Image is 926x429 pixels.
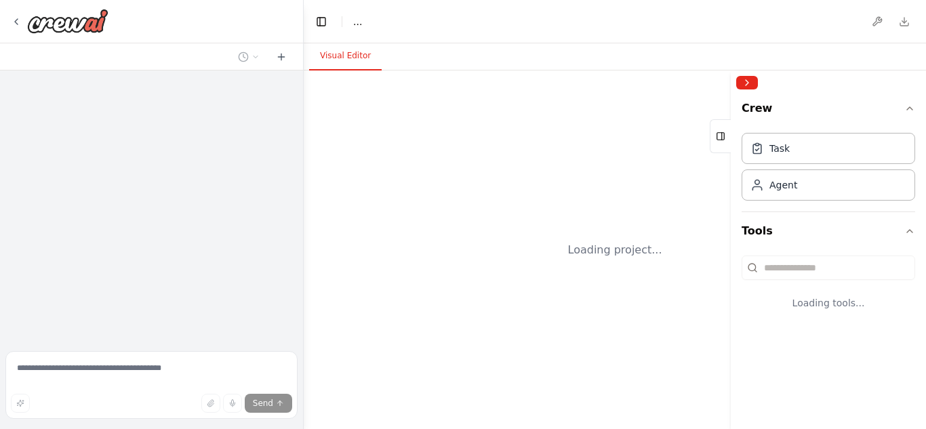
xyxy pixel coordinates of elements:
button: Collapse right sidebar [736,76,758,89]
button: Switch to previous chat [233,49,265,65]
div: Agent [769,178,797,192]
div: Task [769,142,790,155]
button: Visual Editor [309,42,382,70]
div: Loading tools... [742,285,915,321]
button: Send [245,394,292,413]
div: Tools [742,250,915,331]
img: Logo [27,9,108,33]
button: Click to speak your automation idea [223,394,242,413]
button: Hide left sidebar [312,12,331,31]
button: Toggle Sidebar [725,70,736,429]
span: ... [353,15,362,28]
button: Upload files [201,394,220,413]
button: Improve this prompt [11,394,30,413]
span: Send [253,398,273,409]
nav: breadcrumb [353,15,362,28]
button: Start a new chat [270,49,292,65]
button: Tools [742,212,915,250]
div: Loading project... [568,242,662,258]
div: Crew [742,127,915,211]
button: Crew [742,95,915,127]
